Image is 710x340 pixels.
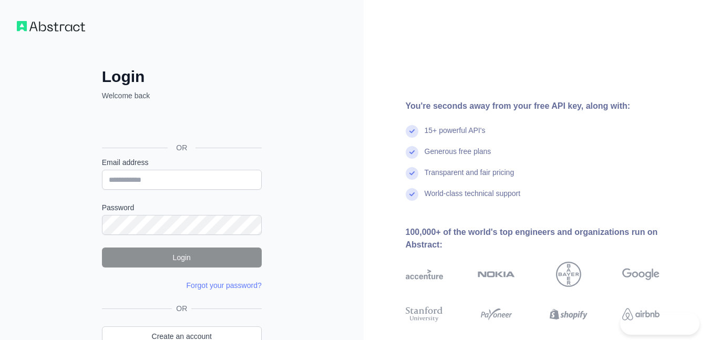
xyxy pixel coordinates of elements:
[406,305,443,324] img: stanford university
[556,262,581,287] img: bayer
[102,202,262,213] label: Password
[622,262,660,287] img: google
[620,313,699,335] iframe: Toggle Customer Support
[425,125,486,146] div: 15+ powerful API's
[478,305,515,324] img: payoneer
[168,142,195,153] span: OR
[550,305,587,324] img: shopify
[97,112,265,136] iframe: Sign in with Google Button
[187,281,262,290] a: Forgot your password?
[406,100,694,112] div: You're seconds away from your free API key, along with:
[425,188,521,209] div: World-class technical support
[406,125,418,138] img: check mark
[102,90,262,101] p: Welcome back
[406,226,694,251] div: 100,000+ of the world's top engineers and organizations run on Abstract:
[406,262,443,287] img: accenture
[406,146,418,159] img: check mark
[406,167,418,180] img: check mark
[102,157,262,168] label: Email address
[425,167,515,188] div: Transparent and fair pricing
[478,262,515,287] img: nokia
[622,305,660,324] img: airbnb
[172,303,191,314] span: OR
[102,67,262,86] h2: Login
[102,248,262,267] button: Login
[17,21,85,32] img: Workflow
[406,188,418,201] img: check mark
[425,146,491,167] div: Generous free plans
